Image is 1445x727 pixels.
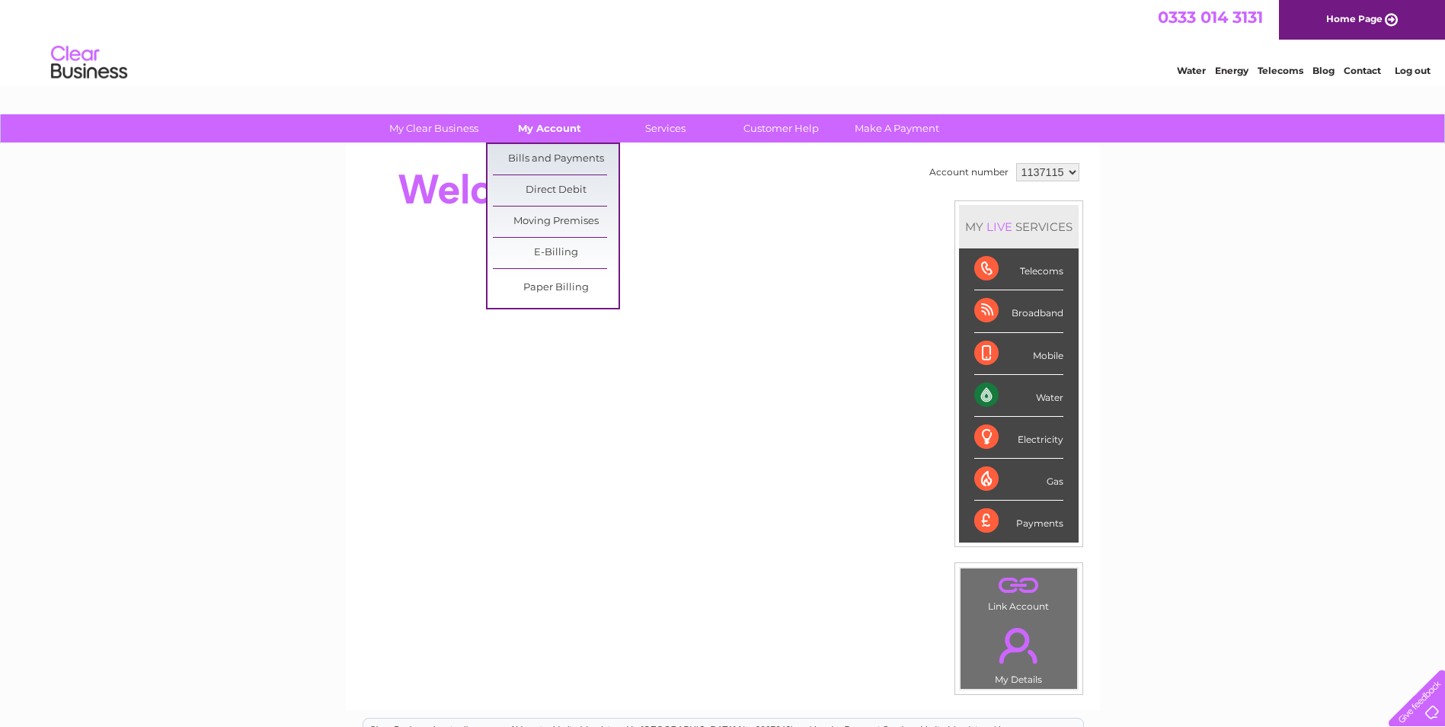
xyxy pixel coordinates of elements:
[974,375,1063,417] div: Water
[1215,65,1248,76] a: Energy
[718,114,844,143] a: Customer Help
[960,568,1078,616] td: Link Account
[974,459,1063,501] div: Gas
[603,114,728,143] a: Services
[974,290,1063,332] div: Broadband
[1258,65,1303,76] a: Telecoms
[50,40,128,86] img: logo.png
[493,273,619,303] a: Paper Billing
[983,219,1015,234] div: LIVE
[371,114,497,143] a: My Clear Business
[1395,65,1431,76] a: Log out
[974,333,1063,375] div: Mobile
[974,501,1063,542] div: Payments
[834,114,960,143] a: Make A Payment
[493,238,619,268] a: E-Billing
[964,572,1073,599] a: .
[1158,8,1263,27] a: 0333 014 3131
[1344,65,1381,76] a: Contact
[964,619,1073,672] a: .
[493,207,619,237] a: Moving Premises
[493,175,619,206] a: Direct Debit
[926,159,1012,185] td: Account number
[974,248,1063,290] div: Telecoms
[960,615,1078,690] td: My Details
[974,417,1063,459] div: Electricity
[493,144,619,175] a: Bills and Payments
[487,114,612,143] a: My Account
[1312,65,1335,76] a: Blog
[1177,65,1206,76] a: Water
[363,8,1083,74] div: Clear Business is a trading name of Verastar Limited (registered in [GEOGRAPHIC_DATA] No. 3667643...
[959,205,1079,248] div: MY SERVICES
